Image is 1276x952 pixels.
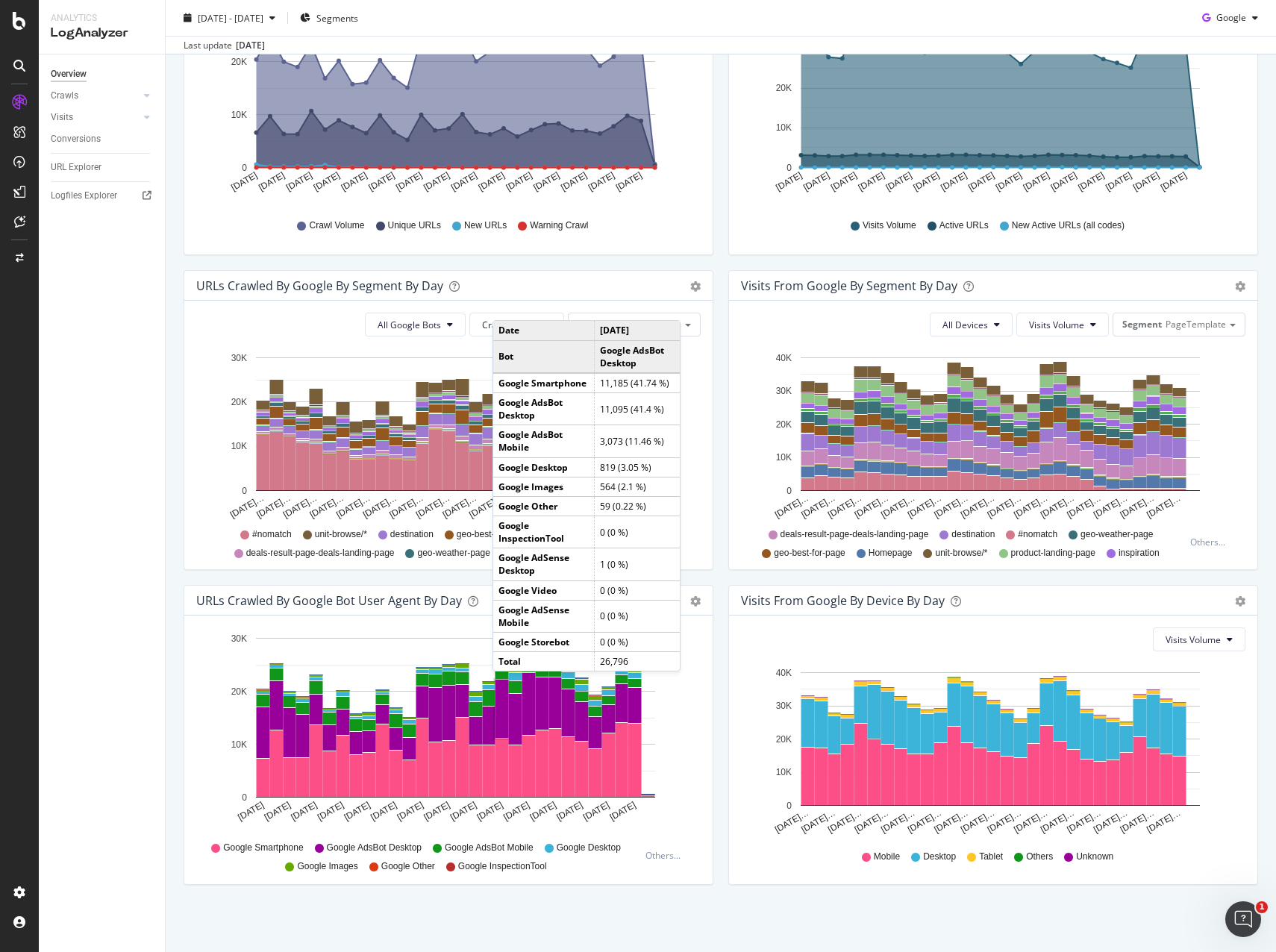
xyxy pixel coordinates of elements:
text: [DATE] [449,170,479,193]
text: 0 [786,801,792,811]
text: 10K [776,123,792,134]
span: inspiration [1119,547,1160,560]
div: A chart. [196,627,695,835]
td: Google Images [493,477,595,496]
span: [DATE] - [DATE] [198,11,263,24]
td: 819 (3.05 %) [595,457,680,477]
span: unit-browse/* [315,528,367,541]
text: 0 [786,163,792,173]
span: Google Images [297,860,357,873]
span: Google AdsBot Desktop [327,842,422,854]
td: 0 (0 %) [595,580,680,600]
text: [DATE] [1131,170,1161,193]
td: Bot [493,340,595,373]
span: New Active URLs (all codes) [1012,219,1125,232]
button: [DATE] - [DATE] [178,6,281,30]
div: [DATE] [236,39,265,52]
td: Google Other [493,496,595,516]
span: PageTemplate [621,318,681,331]
div: Last update [184,39,265,52]
text: 10K [231,110,247,120]
text: [DATE] [1104,170,1133,193]
a: Logfiles Explorer [51,188,154,204]
div: Others... [1190,536,1232,548]
span: All Google Bots [378,319,441,331]
span: destination [390,528,434,541]
td: 3,073 (11.46 %) [595,425,680,457]
text: 10K [231,442,247,452]
text: [DATE] [289,800,319,823]
div: Crawls [51,88,78,104]
div: gear [1235,596,1245,607]
text: [DATE] [528,800,558,823]
span: Warning Crawl [530,219,588,232]
text: [DATE] [501,800,531,823]
text: [DATE] [312,170,342,193]
text: [DATE] [939,170,969,193]
span: Crawl Volume [309,219,364,232]
text: 20K [231,57,247,67]
svg: A chart. [741,663,1240,836]
span: Others [1026,851,1053,863]
text: [DATE] [340,170,369,193]
td: Google Desktop [493,457,595,477]
text: [DATE] [966,170,996,193]
text: 20K [231,397,247,407]
text: [DATE] [477,170,507,193]
td: Google Storebot [493,633,595,652]
text: [DATE] [614,170,644,193]
text: 40K [776,668,792,678]
td: 11,095 (41.4 %) [595,393,680,425]
td: Google InspectionTool [493,516,595,548]
text: 0 [242,486,247,496]
text: [DATE] [263,800,293,823]
span: #nomatch [1018,528,1057,541]
text: [DATE] [884,170,914,193]
button: Visits Volume [1153,627,1245,651]
span: Unknown [1076,851,1113,863]
text: 30K [776,701,792,711]
div: Visits from Google By Segment By Day [741,278,957,293]
td: [DATE] [595,321,680,340]
text: [DATE] [257,170,287,193]
svg: A chart. [196,348,695,522]
text: 30K [231,353,247,363]
text: [DATE] [994,170,1024,193]
span: Segment [1122,318,1162,331]
span: Active URLs [939,219,989,232]
td: 59 (0.22 %) [595,496,680,516]
span: Homepage [869,547,913,560]
a: Conversions [51,131,154,147]
span: 1 [1256,901,1268,913]
span: Mobile [874,851,900,863]
td: 0 (0 %) [595,633,680,652]
span: destination [951,528,995,541]
text: 0 [242,792,247,803]
text: [DATE] [394,170,424,193]
text: [DATE] [774,170,804,193]
text: 10K [776,767,792,777]
button: Crawl Volume [469,313,564,336]
text: [DATE] [422,800,451,823]
button: All Devices [930,313,1013,336]
span: geo-best-for-page [774,547,845,560]
span: unit-browse/* [935,547,987,560]
a: Visits [51,110,140,125]
td: Google Smartphone [493,373,595,393]
text: [DATE] [554,800,584,823]
span: PageTemplate [1166,318,1226,331]
text: [DATE] [395,800,425,823]
span: #nomatch [252,528,292,541]
text: 0 [786,486,792,496]
text: [DATE] [912,170,942,193]
span: Google Desktop [557,842,621,854]
div: gear [690,281,701,292]
text: [DATE] [504,170,534,193]
div: Overview [51,66,87,82]
span: Google InspectionTool [458,860,547,873]
div: LogAnalyzer [51,25,153,42]
text: [DATE] [581,800,611,823]
text: 20K [776,83,792,93]
span: Segments [316,11,358,24]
